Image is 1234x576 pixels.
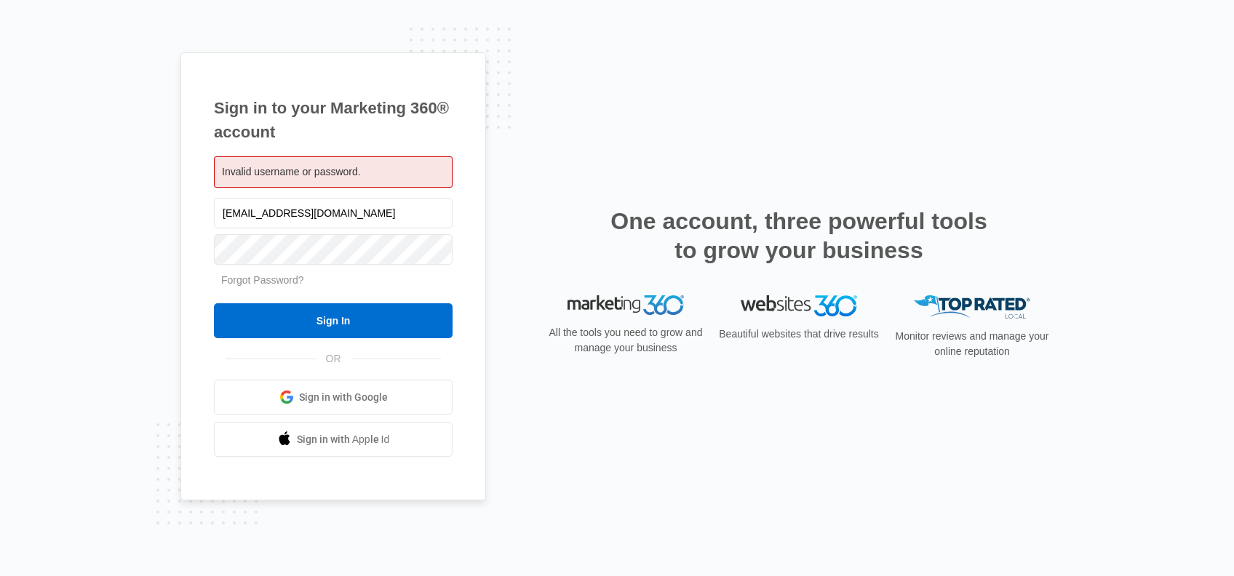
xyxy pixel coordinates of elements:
input: Sign In [214,303,453,338]
input: Email [214,198,453,228]
p: Beautiful websites that drive results [717,327,880,342]
p: All the tools you need to grow and manage your business [544,325,707,356]
span: Invalid username or password. [222,166,361,177]
a: Sign in with Apple Id [214,422,453,457]
span: OR [316,351,351,367]
a: Sign in with Google [214,380,453,415]
a: Forgot Password? [221,274,304,286]
img: Marketing 360 [568,295,684,316]
img: Top Rated Local [914,295,1030,319]
span: Sign in with Google [299,390,388,405]
span: Sign in with Apple Id [297,432,390,447]
img: Websites 360 [741,295,857,316]
p: Monitor reviews and manage your online reputation [891,329,1054,359]
h2: One account, three powerful tools to grow your business [606,207,992,265]
h1: Sign in to your Marketing 360® account [214,96,453,144]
